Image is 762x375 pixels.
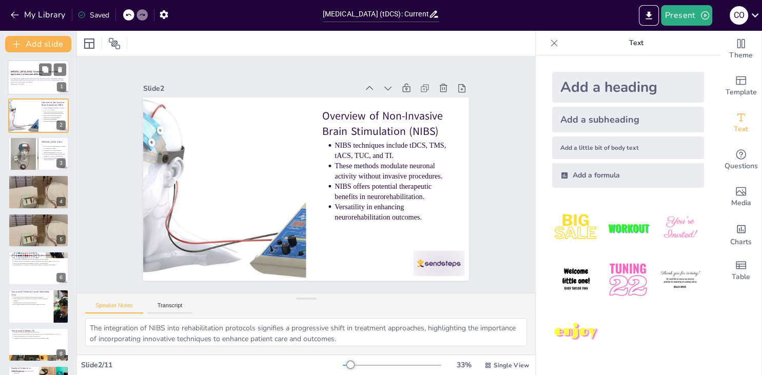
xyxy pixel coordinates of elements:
[13,181,66,183] p: It facilitates the study of brain function and therapeutic effects.
[13,179,66,181] p: TMS uses magnetic fields to induce electrical currents in the brain.
[56,197,66,206] div: 4
[56,311,66,321] div: 7
[720,179,761,215] div: Add images, graphics, shapes or video
[494,361,529,369] span: Single View
[13,296,50,298] p: TUC targets specific brain areas with directed current.
[11,214,66,218] p: [MEDICAL_DATA] (TMS)
[77,10,109,20] div: Saved
[57,83,66,92] div: 1
[85,302,143,313] button: Speaker Notes
[13,221,66,223] p: TMS has strong evidence for treating [MEDICAL_DATA] and aiding motor recovery.
[661,5,712,26] button: Present
[656,204,704,252] img: 3.jpeg
[44,149,66,153] p: It enhances motor and cognitive functions in [MEDICAL_DATA].
[335,181,453,202] p: NIBS offers potential therapeutic benefits in neurorehabilitation.
[13,264,66,266] p: Synchronization of neuronal oscillations may improve cognitive performance.
[85,318,527,346] textarea: The various techniques under the NIBS umbrella are crucial for understanding the scope of non-inv...
[13,298,50,302] p: It may improve motor function and cognitive abilities in stroke patients.
[13,262,66,264] p: Research is still emerging regarding its efficacy and parameters.
[8,98,69,132] div: https://cdn.sendsteps.com/images/logo/sendsteps_logo_white.pnghttps://cdn.sendsteps.com/images/lo...
[56,121,66,130] div: 2
[720,31,761,68] div: Change the overall theme
[5,36,71,52] button: Add slide
[335,161,453,182] p: These methods modulate neuronal activity without invasive procedures.
[56,349,66,359] div: 8
[8,213,69,247] div: https://cdn.sendsteps.com/images/logo/sendsteps_logo_white.pnghttps://cdn.sendsteps.com/images/lo...
[44,107,66,110] p: NIBS techniques include tDCS, TMS, tACS, TUC, and TI.
[13,258,66,260] p: tACS applies alternating currents to modulate brain oscillations.
[323,7,429,22] input: Insert title
[552,204,600,252] img: 1.jpeg
[13,335,66,337] p: Clinical applications are still under investigation.
[452,360,476,370] div: 33 %
[335,202,453,222] p: Versatility in enhancing neurorehabilitation outcomes.
[8,289,69,323] div: 7
[56,235,66,244] div: 5
[11,254,66,257] p: Transcranial Alternating Current Stimulation (tACS)
[8,251,69,285] div: https://cdn.sendsteps.com/images/logo/sendsteps_logo_white.pnghttps://cdn.sendsteps.com/images/lo...
[656,256,704,304] img: 6.jpeg
[335,141,453,161] p: NIBS techniques include tDCS, TMS, tACS, TUC, and TI.
[11,329,66,332] p: Transcranial Inhibition (TI)
[8,137,69,171] div: https://cdn.sendsteps.com/images/logo/sendsteps_logo_white.pnghttps://cdn.sendsteps.com/images/lo...
[81,360,343,370] div: Slide 2 / 11
[44,153,66,156] p: tDCS has shown promise in stroke and [MEDICAL_DATA] rehabilitation.
[44,118,66,122] p: Versatility in enhancing neurorehabilitation outcomes.
[11,176,66,180] p: [MEDICAL_DATA] (TMS)
[8,7,70,23] button: My Library
[729,50,753,61] span: Theme
[13,333,66,335] p: It may be beneficial in conditions like [MEDICAL_DATA] and [MEDICAL_DATA].
[730,6,748,25] div: C O
[13,337,66,339] p: Preliminary studies suggest relief from excessive neuronal firing.
[720,105,761,142] div: Add text boxes
[11,290,51,296] p: Transcranial Unilateral Current Stimulation (TUC)
[44,114,66,118] p: NIBS offers potential therapeutic benefits in neurorehabilitation.
[720,68,761,105] div: Add ready made slides
[11,70,60,76] strong: [MEDICAL_DATA] (tDCS): Current Evidence and Clinical Applications in Neurorehabilitation
[147,302,193,313] button: Transcript
[734,124,748,135] span: Text
[13,219,66,221] p: It facilitates the study of brain function and therapeutic effects.
[8,175,69,209] div: https://cdn.sendsteps.com/images/logo/sendsteps_logo_white.pnghttps://cdn.sendsteps.com/images/lo...
[42,101,66,106] p: Overview of Non-Invasive Brain Stimulation (NIBS)
[604,256,652,304] img: 5.jpeg
[562,31,710,55] p: Text
[552,107,704,132] div: Add a subheading
[56,159,66,168] div: 3
[44,146,66,149] p: tDCS promotes neuroplasticity through low electrical currents.
[552,163,704,188] div: Add a formula
[720,142,761,179] div: Get real-time input from your audience
[13,302,50,304] p: Ongoing studies are assessing its efficacy.
[732,271,750,283] span: Table
[13,223,66,225] p: It is a vital tool in neurorehabilitation.
[604,204,652,252] img: 2.jpeg
[13,185,66,187] p: It is a vital tool in neurorehabilitation.
[13,183,66,185] p: TMS has strong evidence for treating [MEDICAL_DATA] and aiding motor recovery.
[44,157,66,161] p: Current research supports its efficacy in neurorehabilitation.
[8,328,69,362] div: 8
[730,236,752,248] span: Charts
[11,83,66,85] p: Generated with [URL]
[11,77,66,83] p: This presentation explores the applications of non-invasive brain stimulation (NIBS) in rehabilit...
[720,215,761,252] div: Add charts and graphs
[13,260,66,262] p: It shows promise in enhancing cognitive functions and treating [MEDICAL_DATA].
[54,63,66,75] button: Delete Slide
[39,63,51,75] button: Duplicate Slide
[720,252,761,289] div: Add a table
[108,37,121,50] span: Position
[725,161,758,172] span: Questions
[13,218,66,220] p: TMS uses magnetic fields to induce electrical currents in the brain.
[56,273,66,282] div: 6
[42,141,66,144] p: [MEDICAL_DATA] (tDCS)
[322,109,453,139] p: Overview of Non-Invasive Brain Stimulation (NIBS)
[726,87,757,98] span: Template
[552,308,600,356] img: 7.jpeg
[552,72,704,103] div: Add a heading
[13,370,35,374] p: Evidence quality varies across NIBS techniques.
[11,367,35,372] p: Quality of Evidence in NIBS Research
[639,5,659,26] button: Export to PowerPoint
[13,331,66,333] p: TI aims to suppress unwanted neuronal activity.
[143,84,358,93] div: Slide 2
[13,304,50,306] p: Early results indicate positive outcomes in motor recovery.
[44,110,66,114] p: These methods modulate neuronal activity without invasive procedures.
